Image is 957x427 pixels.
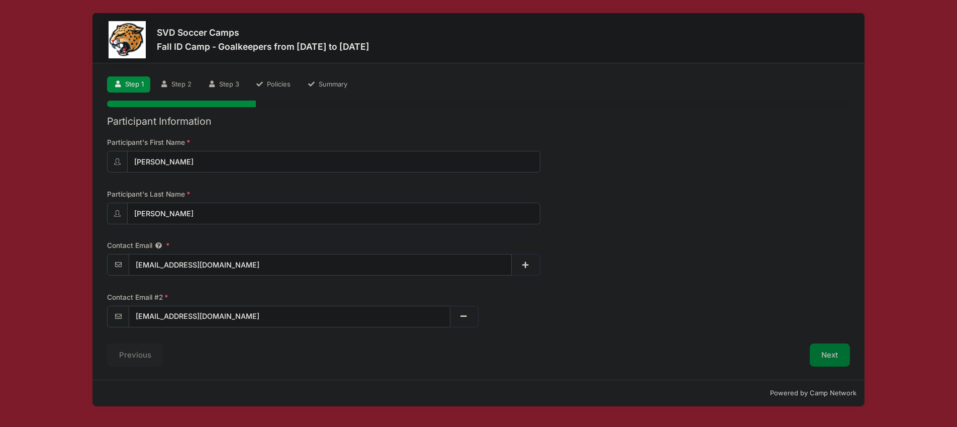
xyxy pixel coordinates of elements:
label: Contact Email [107,240,355,250]
input: email@email.com [129,254,512,276]
label: Participant's Last Name [107,189,355,199]
button: Next [810,344,850,367]
a: Step 1 [107,76,150,93]
label: Participant's First Name [107,137,355,147]
a: Step 2 [153,76,198,93]
a: Step 3 [201,76,246,93]
h2: Participant Information [107,116,850,127]
input: email@email.com [129,306,450,327]
a: Policies [249,76,298,93]
h3: Fall ID Camp - Goalkeepers from [DATE] to [DATE] [157,41,369,52]
span: 2 [159,293,163,301]
label: Contact Email # [107,292,355,302]
p: Powered by Camp Network [101,388,856,398]
input: Participant's Last Name [127,203,540,224]
a: Summary [301,76,354,93]
h3: SVD Soccer Camps [157,27,369,38]
input: Participant's First Name [127,151,540,173]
